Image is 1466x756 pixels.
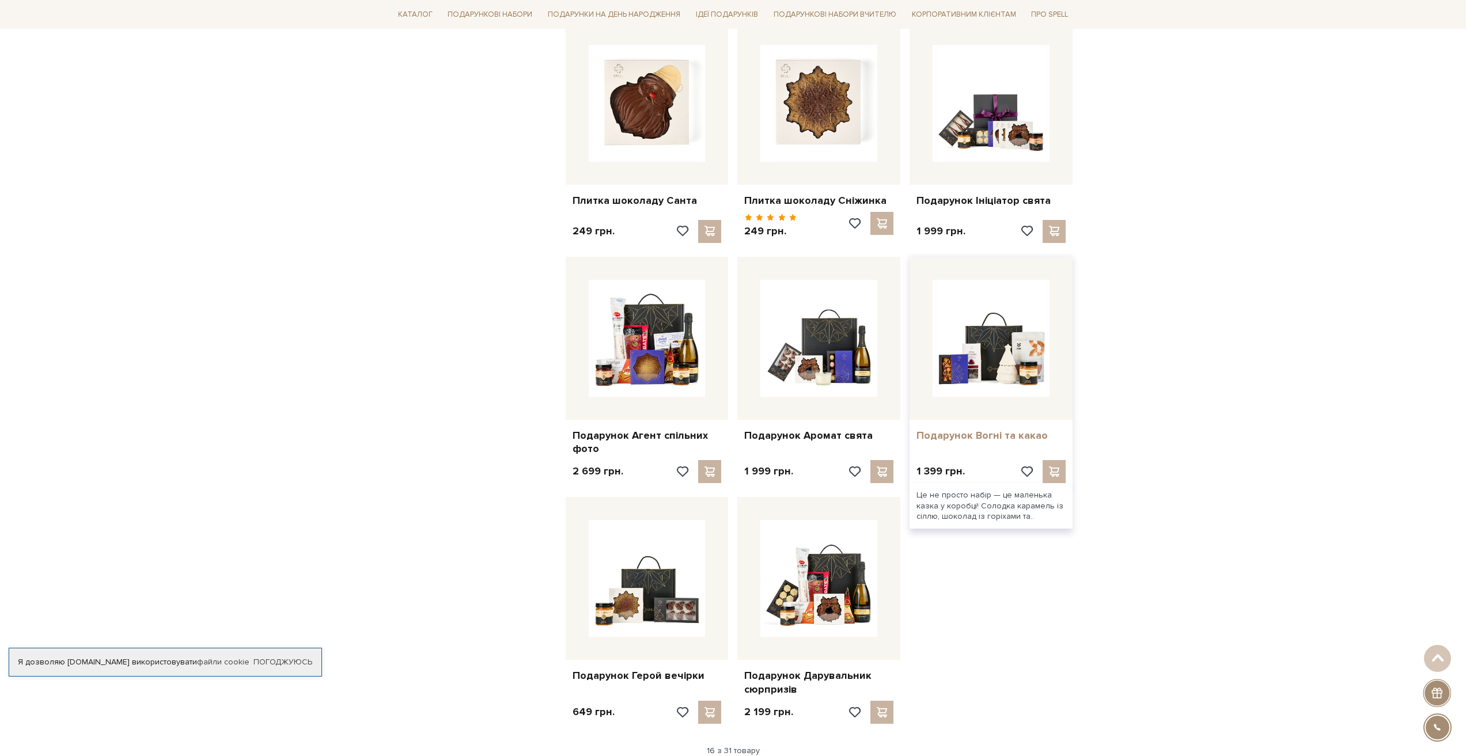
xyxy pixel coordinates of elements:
a: Плитка шоколаду Сніжинка [744,194,893,207]
a: Подарункові набори [443,6,537,24]
p: 1 399 грн. [916,465,965,478]
p: 1 999 грн. [916,225,965,238]
p: 249 грн. [573,225,615,238]
a: Ідеї подарунків [691,6,763,24]
a: файли cookie [197,657,249,667]
a: Подарунок Вогні та какао [916,429,1066,442]
a: Подарункові набори Вчителю [769,5,901,24]
a: Корпоративним клієнтам [907,6,1021,24]
a: Погоджуюсь [253,657,312,667]
div: 16 з 31 товару [389,746,1078,756]
a: Подарунки на День народження [543,6,685,24]
p: 1 999 грн. [744,465,793,478]
div: Я дозволяю [DOMAIN_NAME] використовувати [9,657,321,667]
a: Подарунок Агент спільних фото [573,429,722,456]
div: Це не просто набір — це маленька казка у коробці! Солодка карамель із сіллю, шоколад із горіхами ... [910,483,1073,529]
p: 649 грн. [573,705,615,719]
a: Плитка шоколаду Санта [573,194,722,207]
p: 2 199 грн. [744,705,793,719]
p: 2 699 грн. [573,465,623,478]
a: Про Spell [1026,6,1073,24]
a: Подарунок Герой вечірки [573,669,722,682]
a: Каталог [393,6,437,24]
a: Подарунок Ініціатор свята [916,194,1066,207]
a: Подарунок Аромат свята [744,429,893,442]
p: 249 грн. [744,225,797,238]
a: Подарунок Дарувальник сюрпризів [744,669,893,696]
